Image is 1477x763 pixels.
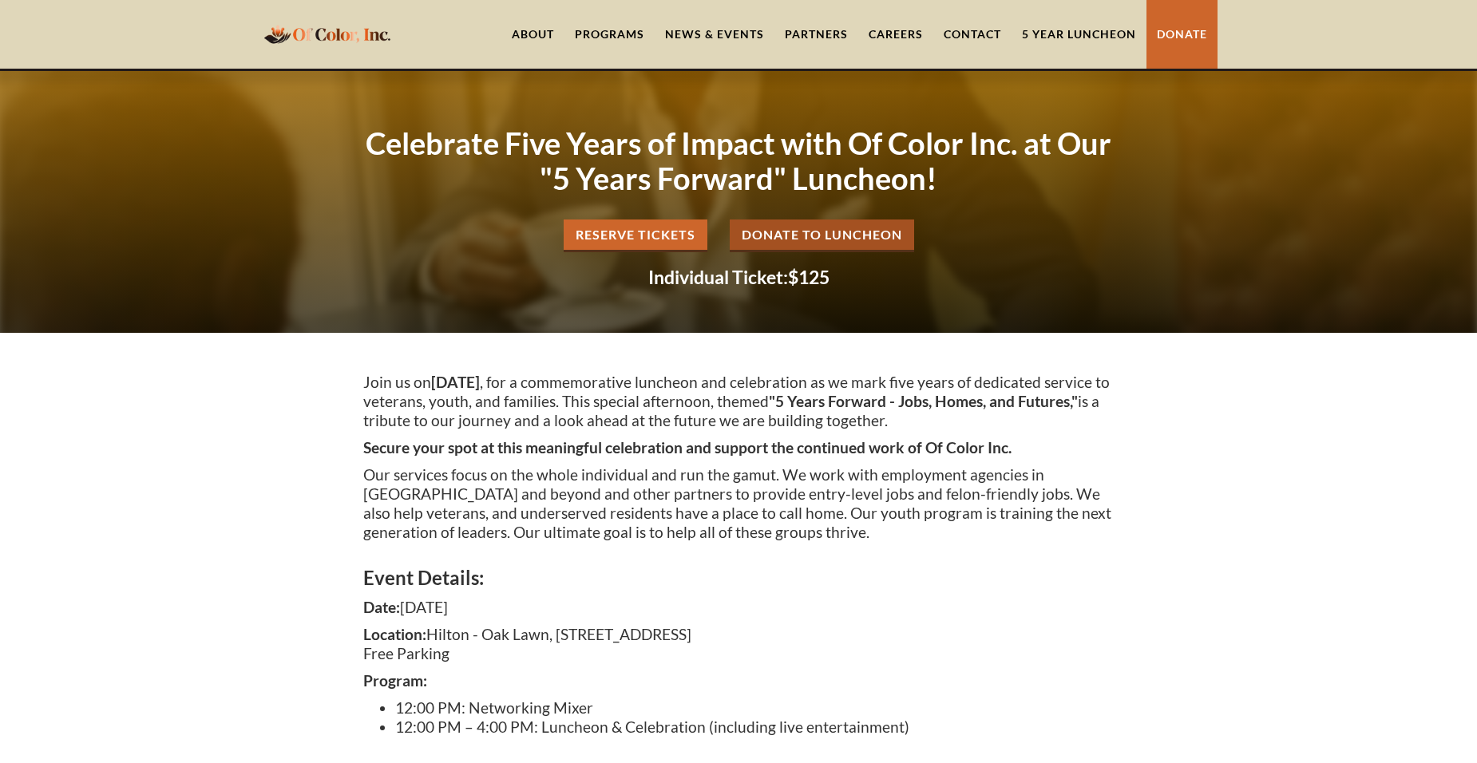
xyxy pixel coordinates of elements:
[395,718,1114,737] li: 12:00 PM – 4:00 PM: Luncheon & Celebration (including live entertainment)
[395,698,1114,718] li: 12:00 PM: Networking Mixer
[730,219,914,252] a: Donate to Luncheon
[363,625,1114,663] p: Hilton - Oak Lawn, [STREET_ADDRESS] Free Parking
[575,26,644,42] div: Programs
[648,266,788,288] strong: Individual Ticket:
[363,438,1012,457] strong: Secure your spot at this meaningful celebration and support the continued work of Of Color Inc.
[363,598,400,616] strong: Date:
[363,625,426,643] strong: Location:
[431,373,480,391] strong: [DATE]
[363,566,484,589] strong: Event Details:
[363,465,1114,542] p: Our services focus on the whole individual and run the gamut. We work with employment agencies in...
[769,392,1078,410] strong: "5 Years Forward - Jobs, Homes, and Futures,"
[363,373,1114,430] p: Join us on , for a commemorative luncheon and celebration as we mark five years of dedicated serv...
[363,671,427,690] strong: Program:
[564,219,707,252] a: Reserve Tickets
[363,268,1114,287] h2: $125
[363,598,1114,617] p: [DATE]
[366,125,1111,196] strong: Celebrate Five Years of Impact with Of Color Inc. at Our "5 Years Forward" Luncheon!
